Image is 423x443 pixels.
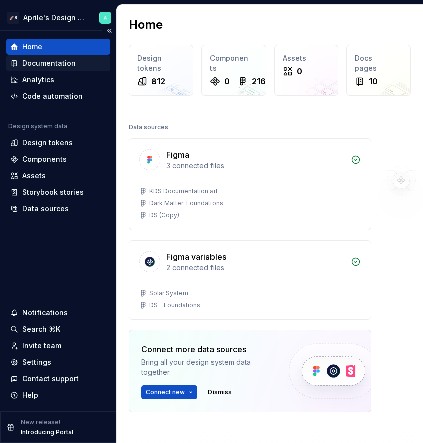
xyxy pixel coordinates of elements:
a: Documentation [6,55,110,71]
div: KDS Documentation art [149,187,218,195]
a: Figma variables2 connected filesSolar SystemDS - Foundations [129,240,371,320]
div: 0 [224,75,230,87]
div: Solar System [149,289,188,297]
div: Components [22,154,67,164]
a: Figma3 connected filesKDS Documentation artDark Matter: FoundationsDS (Copy) [129,138,371,230]
div: 🚀S [7,12,19,24]
div: Data sources [129,120,168,134]
div: Contact support [22,374,79,384]
span: Connect new [146,388,185,396]
button: Contact support [6,371,110,387]
a: Docs pages10 [346,45,411,96]
button: Notifications [6,305,110,321]
button: Help [6,387,110,403]
div: Figma [166,149,189,161]
div: Code automation [22,91,83,101]
div: 10 [369,75,378,87]
div: 3 connected files [166,161,345,171]
div: Assets [22,171,46,181]
div: Help [22,390,38,400]
a: Components [6,151,110,167]
div: Design system data [8,122,67,130]
button: Dismiss [203,385,236,399]
div: DS - Foundations [149,301,200,309]
div: Aprile's Design System [23,13,87,23]
button: Connect new [141,385,197,399]
div: Figma variables [166,251,226,263]
a: Storybook stories [6,184,110,200]
div: 0 [297,65,302,77]
a: Components0216 [201,45,266,96]
div: Dark Matter: Foundations [149,199,223,207]
a: Assets0 [274,45,339,96]
a: Design tokens812 [129,45,193,96]
div: Storybook stories [22,187,84,197]
div: Home [22,42,42,52]
img: Artem [99,12,111,24]
div: 2 connected files [166,263,345,273]
div: Design tokens [22,138,73,148]
div: Invite team [22,341,61,351]
p: New release! [21,418,60,426]
div: Assets [283,53,330,63]
span: Dismiss [208,388,232,396]
div: Analytics [22,75,54,85]
div: Notifications [22,308,68,318]
div: Settings [22,357,51,367]
button: 🚀SAprile's Design SystemArtem [2,7,114,28]
div: Documentation [22,58,76,68]
a: Design tokens [6,135,110,151]
a: Home [6,39,110,55]
a: Settings [6,354,110,370]
div: Connect more data sources [141,343,272,355]
div: Components [210,53,258,73]
a: Invite team [6,338,110,354]
a: Assets [6,168,110,184]
h2: Home [129,17,163,33]
button: Search ⌘K [6,321,110,337]
div: Docs pages [355,53,402,73]
div: Search ⌘K [22,324,60,334]
a: Code automation [6,88,110,104]
div: 216 [252,75,266,87]
div: Design tokens [137,53,185,73]
p: Introducing Portal [21,428,73,436]
div: Bring all your design system data together. [141,357,272,377]
button: Collapse sidebar [102,24,116,38]
a: Analytics [6,72,110,88]
a: Data sources [6,201,110,217]
div: Data sources [22,204,69,214]
div: 812 [151,75,165,87]
div: DS (Copy) [149,211,179,219]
